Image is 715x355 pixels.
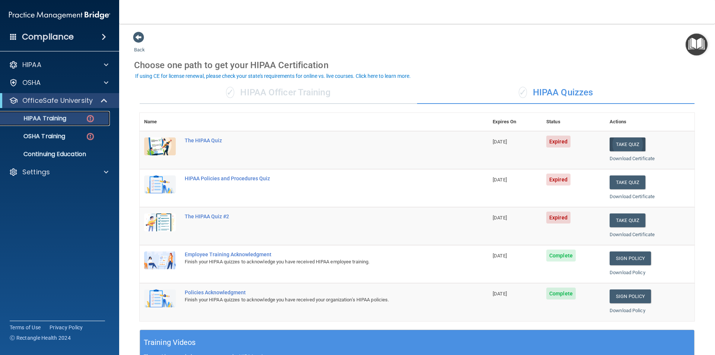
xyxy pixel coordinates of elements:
[493,177,507,183] span: [DATE]
[546,136,571,148] span: Expired
[22,96,93,105] p: OfficeSafe University
[185,289,451,295] div: Policies Acknowledgment
[610,308,645,313] a: Download Policy
[185,295,451,304] div: Finish your HIPAA quizzes to acknowledge you have received your organization’s HIPAA policies.
[22,168,50,177] p: Settings
[135,73,411,79] div: If using CE for license renewal, please check your state's requirements for online vs. live cours...
[134,38,145,53] a: Back
[185,175,451,181] div: HIPAA Policies and Procedures Quiz
[605,113,695,131] th: Actions
[546,174,571,186] span: Expired
[610,213,645,227] button: Take Quiz
[50,324,83,331] a: Privacy Policy
[9,78,108,87] a: OSHA
[610,251,651,265] a: Sign Policy
[134,54,700,76] div: Choose one path to get your HIPAA Certification
[610,137,645,151] button: Take Quiz
[488,113,542,131] th: Expires On
[610,270,645,275] a: Download Policy
[493,291,507,297] span: [DATE]
[140,82,417,104] div: HIPAA Officer Training
[5,150,107,158] p: Continuing Education
[542,113,605,131] th: Status
[185,257,451,266] div: Finish your HIPAA quizzes to acknowledge you have received HIPAA employee training.
[493,253,507,259] span: [DATE]
[22,32,74,42] h4: Compliance
[686,34,708,56] button: Open Resource Center
[22,78,41,87] p: OSHA
[9,60,108,69] a: HIPAA
[10,324,41,331] a: Terms of Use
[10,334,71,342] span: Ⓒ Rectangle Health 2024
[9,96,108,105] a: OfficeSafe University
[610,175,645,189] button: Take Quiz
[546,288,576,299] span: Complete
[5,115,66,122] p: HIPAA Training
[493,215,507,221] span: [DATE]
[86,114,95,123] img: danger-circle.6113f641.png
[22,60,41,69] p: HIPAA
[185,251,451,257] div: Employee Training Acknowledgment
[417,82,695,104] div: HIPAA Quizzes
[610,156,655,161] a: Download Certificate
[144,336,196,349] h5: Training Videos
[610,232,655,237] a: Download Certificate
[185,137,451,143] div: The HIPAA Quiz
[86,132,95,141] img: danger-circle.6113f641.png
[185,213,451,219] div: The HIPAA Quiz #2
[519,87,527,98] span: ✓
[610,289,651,303] a: Sign Policy
[493,139,507,145] span: [DATE]
[9,168,108,177] a: Settings
[134,72,412,80] button: If using CE for license renewal, please check your state's requirements for online vs. live cours...
[546,212,571,224] span: Expired
[5,133,65,140] p: OSHA Training
[546,250,576,262] span: Complete
[610,194,655,199] a: Download Certificate
[226,87,234,98] span: ✓
[9,8,110,23] img: PMB logo
[140,113,180,131] th: Name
